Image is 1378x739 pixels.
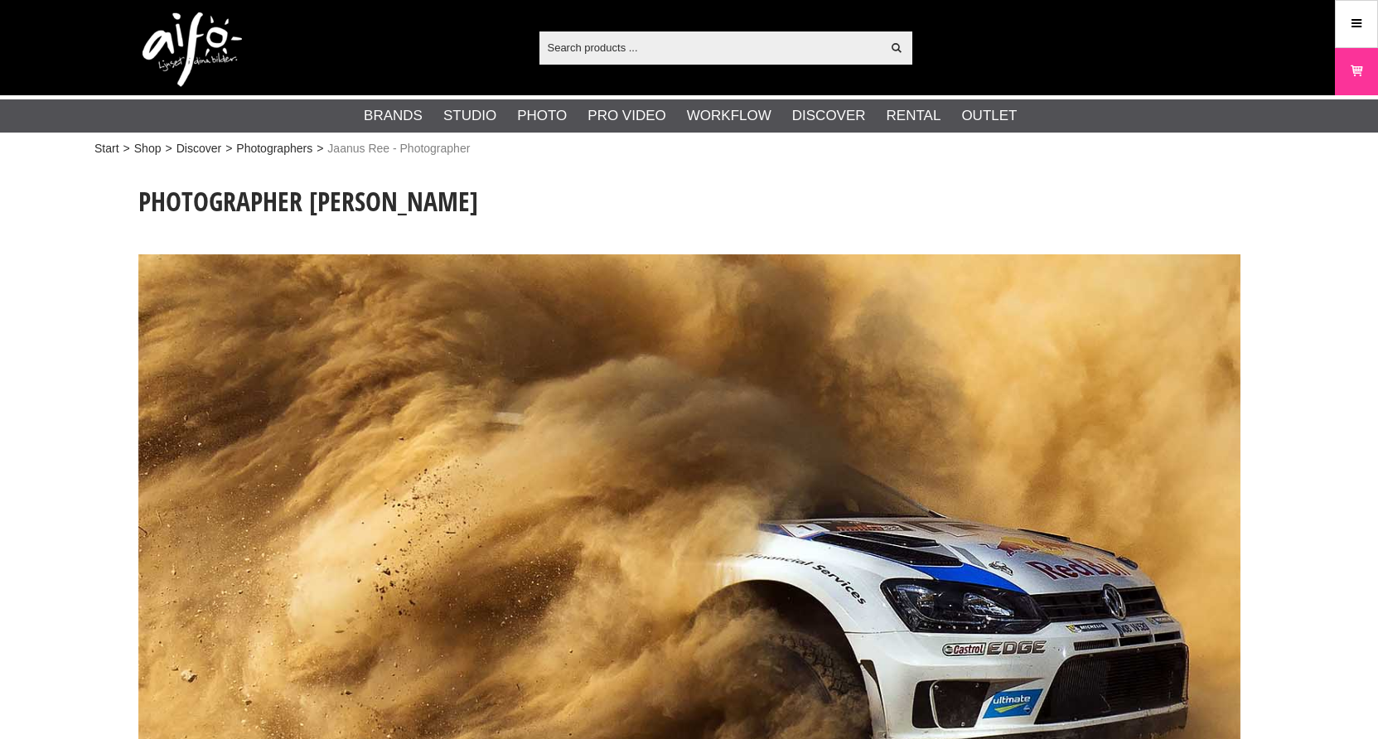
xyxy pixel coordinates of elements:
[687,105,771,127] a: Workflow
[517,105,567,127] a: Photo
[165,140,172,157] span: >
[443,105,496,127] a: Studio
[94,140,119,157] a: Start
[327,140,470,157] span: Jaanus Ree - Photographer
[225,140,232,157] span: >
[961,105,1017,127] a: Outlet
[176,140,221,157] a: Discover
[134,140,162,157] a: Shop
[123,140,130,157] span: >
[792,105,866,127] a: Discover
[236,140,312,157] a: Photographers
[143,12,242,87] img: logo.png
[364,105,423,127] a: Brands
[138,183,1240,220] h1: Photographer [PERSON_NAME]
[539,35,882,60] input: Search products ...
[587,105,665,127] a: Pro Video
[317,140,323,157] span: >
[887,105,941,127] a: Rental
